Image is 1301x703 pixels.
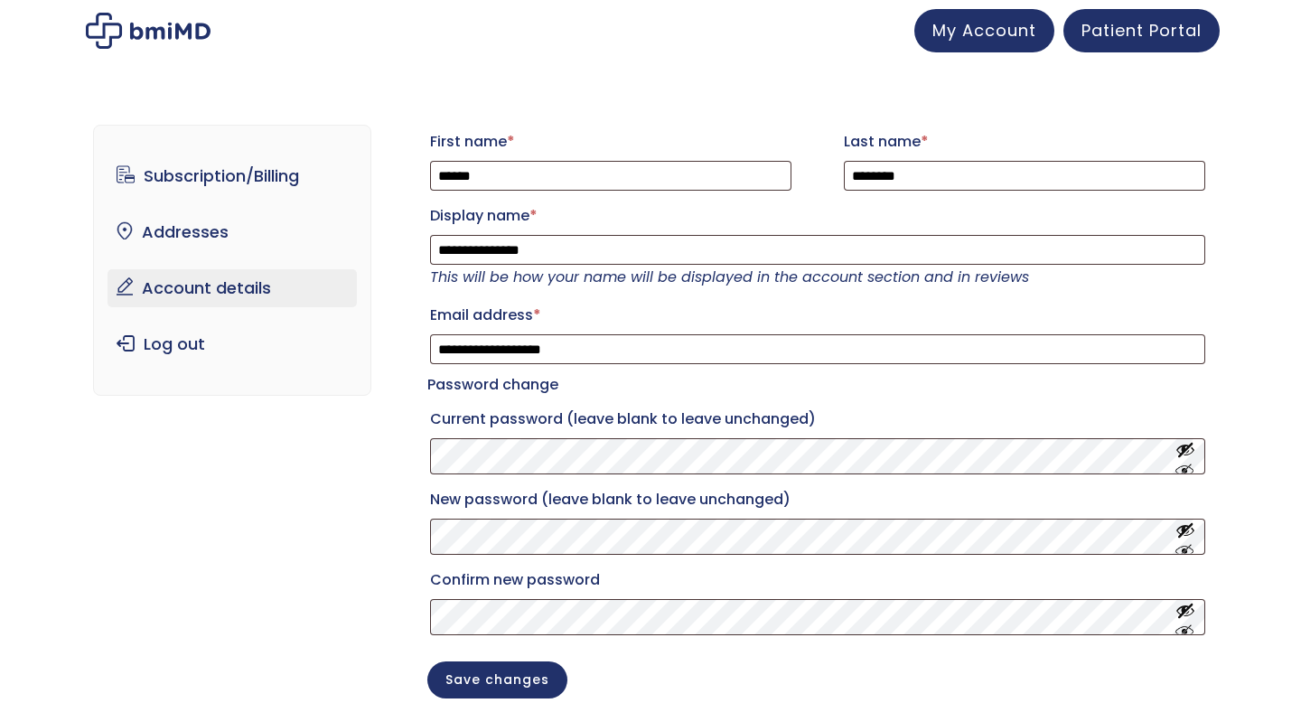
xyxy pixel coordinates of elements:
[430,566,1205,595] label: Confirm new password
[430,127,791,156] label: First name
[430,405,1205,434] label: Current password (leave blank to leave unchanged)
[1175,520,1195,554] button: Show password
[914,9,1054,52] a: My Account
[932,19,1036,42] span: My Account
[427,661,567,698] button: Save changes
[430,485,1205,514] label: New password (leave blank to leave unchanged)
[108,269,358,307] a: Account details
[93,125,372,396] nav: Account pages
[430,202,1205,230] label: Display name
[844,127,1205,156] label: Last name
[430,267,1029,287] em: This will be how your name will be displayed in the account section and in reviews
[108,157,358,195] a: Subscription/Billing
[108,213,358,251] a: Addresses
[427,372,558,398] legend: Password change
[1175,601,1195,634] button: Show password
[1063,9,1220,52] a: Patient Portal
[1081,19,1202,42] span: Patient Portal
[430,301,1205,330] label: Email address
[108,325,358,363] a: Log out
[86,13,211,49] img: My account
[1175,440,1195,473] button: Show password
